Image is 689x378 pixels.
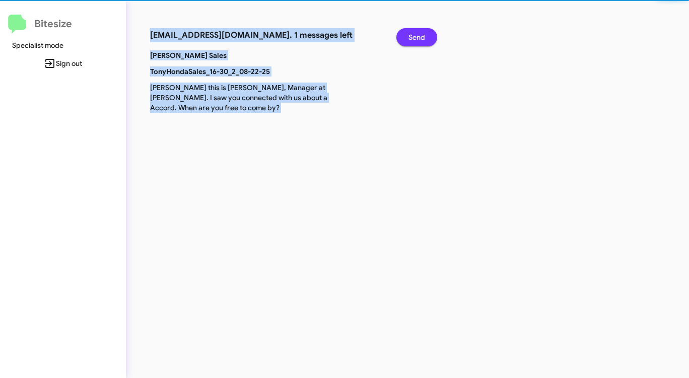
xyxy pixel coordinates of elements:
[150,67,270,76] b: TonyHondaSales_16-30_2_08-22-25
[8,54,118,72] span: Sign out
[150,51,227,60] b: [PERSON_NAME] Sales
[150,28,381,42] h3: [EMAIL_ADDRESS][DOMAIN_NAME]. 1 messages left
[143,83,339,113] p: [PERSON_NAME] this is [PERSON_NAME], Manager at [PERSON_NAME]. I saw you connected with us about ...
[8,15,72,34] a: Bitesize
[396,28,437,46] button: Send
[408,28,425,46] span: Send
